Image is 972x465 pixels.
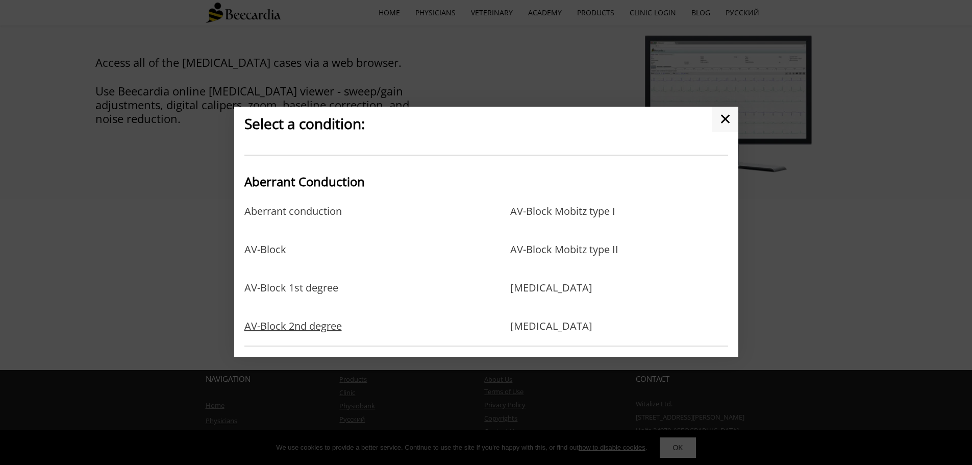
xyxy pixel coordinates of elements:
a: AV-Block [244,243,286,277]
a: [MEDICAL_DATA] [510,320,592,332]
a: AV-Block Mobitz type I [510,205,615,238]
a: AV-Block Mobitz type II [510,243,618,277]
a: ✕ [712,107,738,132]
a: [MEDICAL_DATA] [510,282,592,315]
a: AV-Block 2nd degree [244,320,342,332]
a: AV-Block 1st degree [244,282,338,315]
a: Aberrant conduction [244,205,342,238]
span: Aberrant Conduction [244,173,365,190]
span: Select a condition: [244,114,365,133]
